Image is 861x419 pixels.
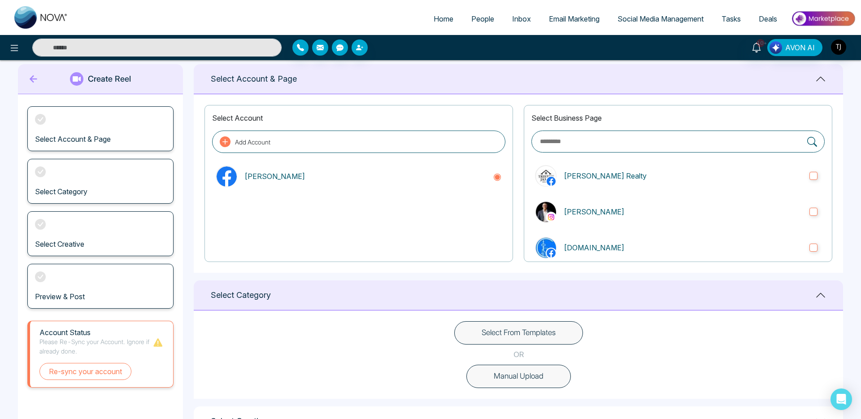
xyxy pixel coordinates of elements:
[809,208,818,216] input: instagramTriston James[PERSON_NAME]
[35,240,84,249] h3: Select Creative
[244,171,486,182] p: [PERSON_NAME]
[759,14,777,23] span: Deals
[35,188,87,196] h3: Select Category
[212,113,505,123] p: Select Account
[35,135,111,144] h3: Select Account & Page
[536,202,556,222] img: Triston James
[722,14,741,23] span: Tasks
[503,10,540,27] a: Inbox
[617,14,704,23] span: Social Media Management
[809,244,818,252] input: CondoHub.ca[DOMAIN_NAME]
[462,10,503,27] a: People
[536,238,556,258] img: CondoHub.ca
[785,42,815,53] span: AVON AI
[564,242,802,253] p: [DOMAIN_NAME]
[513,349,524,361] p: OR
[609,10,713,27] a: Social Media Management
[831,39,846,55] img: User Avatar
[746,39,767,55] a: 10+
[809,172,818,180] input: Triston James Realty[PERSON_NAME] Realty
[235,137,270,147] p: Add Account
[434,14,453,23] span: Home
[35,292,85,301] h3: Preview & Post
[564,206,802,217] p: [PERSON_NAME]
[454,321,583,345] button: Select From Templates
[531,113,825,123] p: Select Business Page
[547,213,556,222] img: instagram
[536,166,556,186] img: Triston James Realty
[549,14,600,23] span: Email Marketing
[770,41,782,54] img: Lead Flow
[212,131,505,153] button: Add Account
[713,10,750,27] a: Tasks
[14,6,68,29] img: Nova CRM Logo
[211,74,297,84] h1: Select Account & Page
[831,388,852,410] div: Open Intercom Messenger
[88,74,131,84] h1: Create Reel
[211,290,271,300] h1: Select Category
[39,337,152,356] p: Please Re-Sync your Account. Ignore if already done.
[767,39,822,56] button: AVON AI
[791,9,856,29] img: Market-place.gif
[757,39,765,47] span: 10+
[425,10,462,27] a: Home
[471,14,494,23] span: People
[39,328,152,337] h1: Account Status
[39,363,131,380] button: Re-sync your account
[540,10,609,27] a: Email Marketing
[564,170,802,181] p: [PERSON_NAME] Realty
[512,14,531,23] span: Inbox
[466,365,571,388] button: Manual Upload
[750,10,786,27] a: Deals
